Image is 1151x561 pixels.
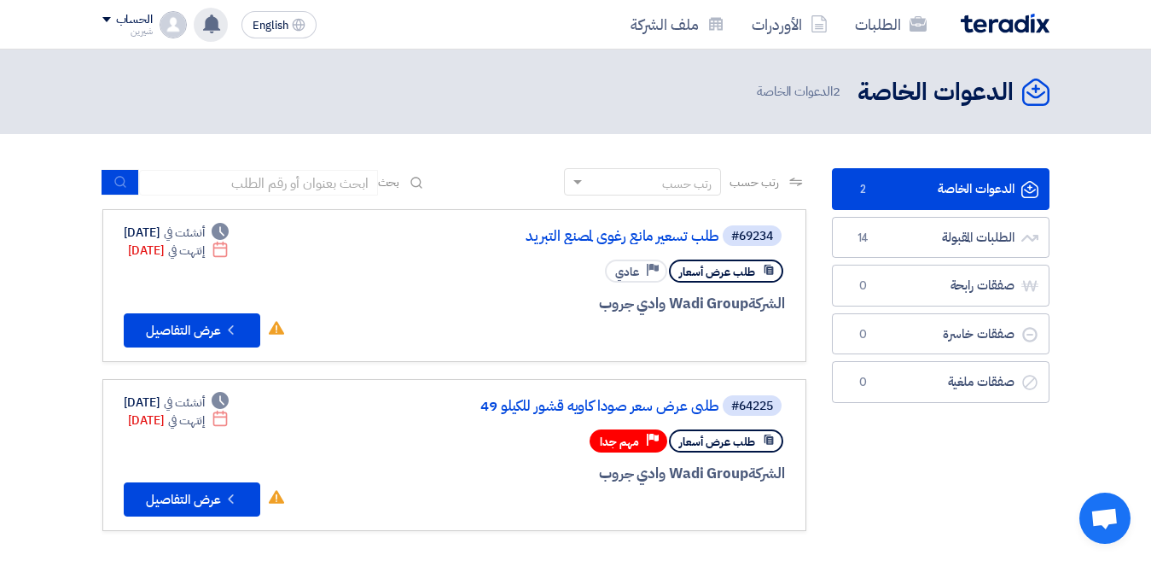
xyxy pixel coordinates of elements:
[832,168,1049,210] a: الدعوات الخاصة2
[857,76,1014,109] h2: الدعوات الخاصة
[617,4,738,44] a: ملف الشركة
[731,400,773,412] div: #64225
[748,293,785,314] span: الشركة
[378,173,400,191] span: بحث
[378,229,719,244] a: طلب تسعير مانع رغوى لمصنع التبريد
[738,4,841,44] a: الأوردرات
[253,20,288,32] span: English
[124,224,230,242] div: [DATE]
[832,313,1049,355] a: صفقات خاسرة0
[853,326,874,343] span: 0
[124,394,230,412] div: [DATE]
[128,412,230,430] div: [DATE]
[164,394,205,412] span: أنشئت في
[116,13,153,27] div: الحساب
[853,278,874,295] span: 0
[679,264,755,280] span: طلب عرض أسعار
[241,11,317,38] button: English
[748,463,785,484] span: الشركة
[1079,493,1131,544] a: Open chat
[378,399,719,414] a: طلبى عرض سعر صودا كاويه قشور للكيلو 49
[168,412,205,430] span: إنتهت في
[853,181,874,198] span: 2
[139,170,378,196] input: ابحث بعنوان أو رقم الطلب
[124,482,260,517] button: عرض التفاصيل
[832,265,1049,307] a: صفقات رابحة0
[853,374,874,391] span: 0
[615,264,639,280] span: عادي
[833,82,840,101] span: 2
[731,231,773,243] div: #69234
[160,11,187,38] img: profile_test.png
[375,293,785,315] div: Wadi Group وادي جروب
[832,217,1049,259] a: الطلبات المقبولة14
[375,463,785,485] div: Wadi Group وادي جروب
[679,434,755,450] span: طلب عرض أسعار
[662,175,712,193] div: رتب حسب
[841,4,940,44] a: الطلبات
[730,173,778,191] span: رتب حسب
[124,313,260,348] button: عرض التفاصيل
[164,224,205,242] span: أنشئت في
[961,14,1049,33] img: Teradix logo
[757,82,844,102] span: الدعوات الخاصة
[128,242,230,260] div: [DATE]
[600,434,639,450] span: مهم جدا
[168,242,205,260] span: إنتهت في
[853,230,874,247] span: 14
[832,361,1049,403] a: صفقات ملغية0
[102,26,153,36] div: شيرين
